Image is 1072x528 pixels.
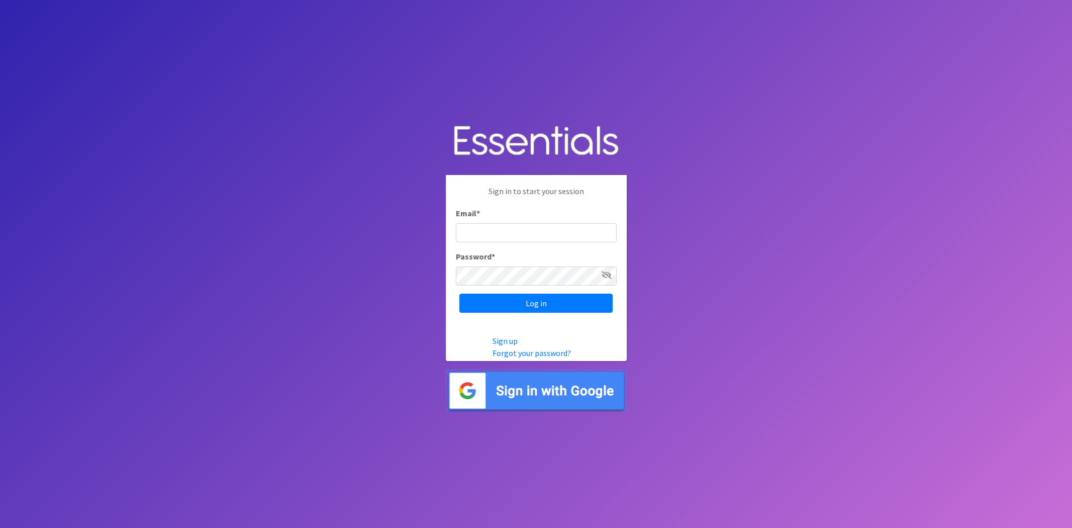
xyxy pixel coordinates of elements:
[476,208,480,218] abbr: required
[456,250,495,262] label: Password
[446,369,627,413] img: Sign in with Google
[456,185,617,207] p: Sign in to start your session
[446,116,627,167] img: Human Essentials
[456,207,480,219] label: Email
[493,348,571,358] a: Forgot your password?
[459,294,613,313] input: Log in
[493,336,518,346] a: Sign up
[492,251,495,261] abbr: required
